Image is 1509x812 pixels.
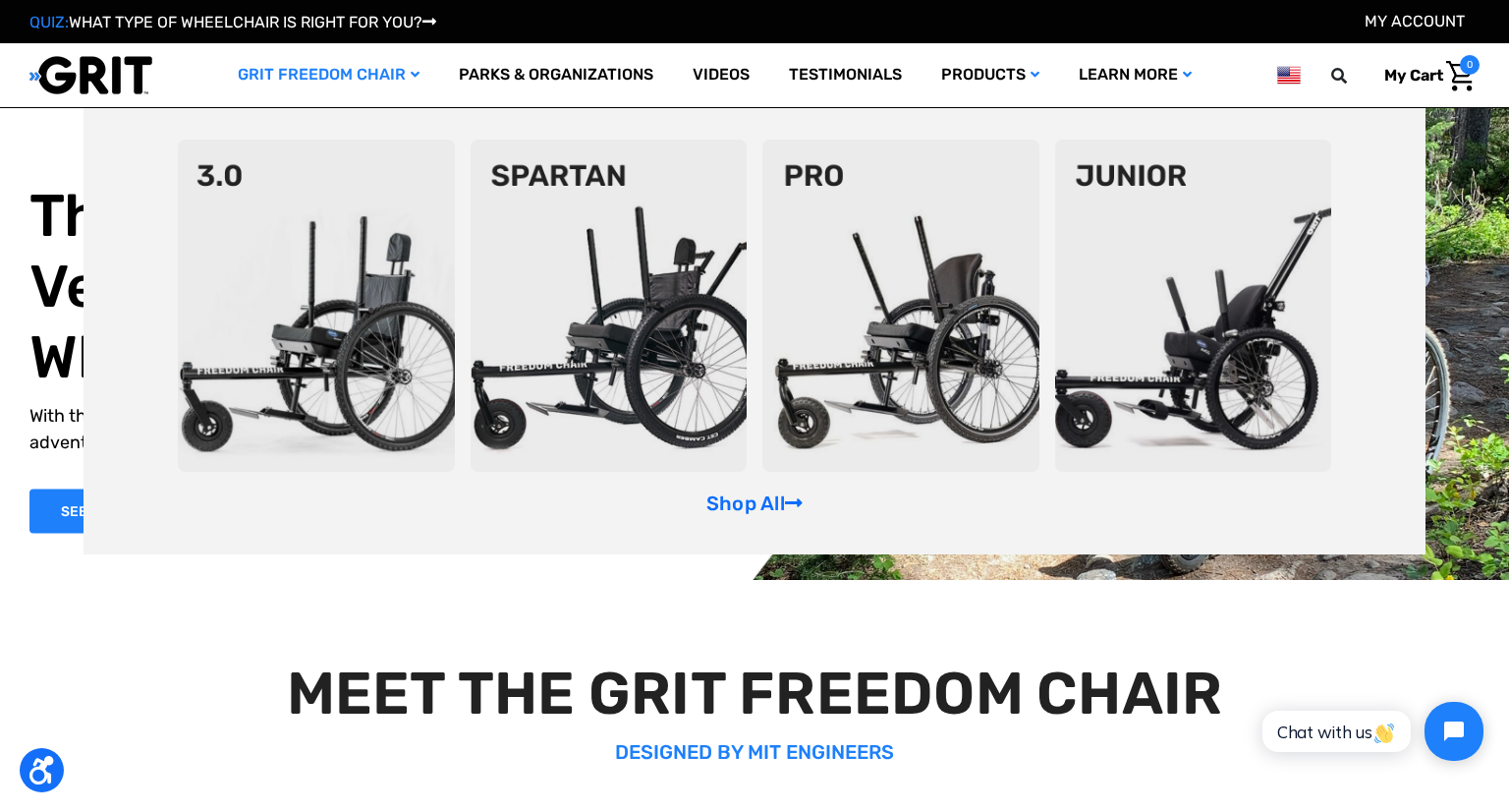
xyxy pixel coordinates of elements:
a: Learn More [1059,43,1211,107]
a: Testimonials [769,43,922,107]
a: Products [922,43,1059,107]
img: spartan2.png [471,140,748,472]
p: DESIGNED BY MIT ENGINEERS [37,737,1471,767]
img: us.png [1277,63,1301,87]
a: GRIT Freedom Chair [218,43,439,107]
span: My Cart [1384,66,1443,85]
iframe: Tidio Chat [1241,685,1500,778]
a: Shop All [706,492,803,515]
h2: MEET THE GRIT FREEDOM CHAIR [37,659,1471,729]
p: With the GRIT Freedom Chair, explore the outdoors, get daily exercise, and go on adventures with ... [29,402,723,455]
img: Cart [1446,61,1475,91]
input: Search [1340,55,1369,96]
a: Shop Now [29,489,177,533]
span: 0 [1460,55,1480,75]
a: QUIZ:WHAT TYPE OF WHEELCHAIR IS RIGHT FOR YOU? [29,13,436,31]
h1: The World's Most Versatile All-Terrain Wheelchair [29,180,723,392]
a: Cart with 0 items [1369,55,1480,96]
img: GRIT All-Terrain Wheelchair and Mobility Equipment [29,55,152,95]
span: QUIZ: [29,13,69,31]
a: Videos [673,43,769,107]
span: Phone Number [329,81,435,99]
img: junior-chair.png [1055,140,1332,472]
a: Parks & Organizations [439,43,673,107]
img: pro-chair.png [762,140,1039,472]
a: Account [1365,12,1465,30]
img: 3point0.png [178,140,455,472]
